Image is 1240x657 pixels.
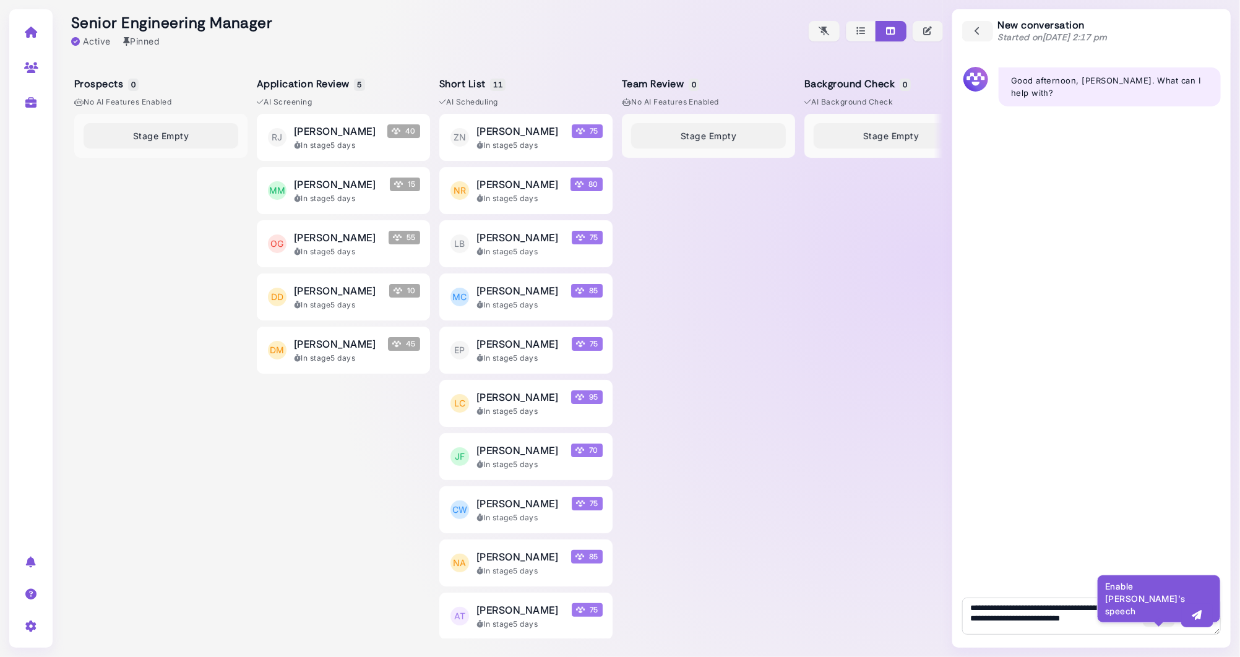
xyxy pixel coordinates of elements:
span: RJ [268,128,286,147]
div: Enable [PERSON_NAME]'s speech [1097,575,1221,623]
span: AI Background Check [804,97,893,108]
span: [PERSON_NAME] [476,283,558,298]
img: Megan Score [575,552,584,561]
span: 95 [571,390,603,404]
img: Megan Score [575,286,584,295]
span: [PERSON_NAME] [476,549,558,564]
span: DD [268,288,286,306]
span: Stage Empty [133,129,189,142]
span: 11 [490,79,506,91]
button: LB [PERSON_NAME] Megan Score 75 In stage5 days [439,220,613,267]
span: 75 [572,337,603,351]
span: 75 [572,124,603,138]
h5: Application Review [257,78,363,90]
span: 85 [571,550,603,564]
span: [PERSON_NAME] [294,230,376,245]
button: AT [PERSON_NAME] Megan Score 75 In stage5 days [439,593,613,640]
span: [PERSON_NAME] [294,337,376,351]
span: 0 [128,79,139,91]
span: Started on [998,32,1108,43]
img: Megan Score [575,446,584,455]
div: New conversation [998,19,1108,43]
span: [PERSON_NAME] [294,283,376,298]
button: ZN [PERSON_NAME] Megan Score 75 In stage5 days [439,114,613,161]
div: In stage 5 days [294,353,420,364]
time: [DATE] 2:17 pm [1043,32,1108,43]
span: OG [268,234,286,253]
img: Megan Score [575,180,583,189]
span: 80 [570,178,603,191]
button: NR [PERSON_NAME] Megan Score 80 In stage5 days [439,167,613,214]
span: 15 [390,178,420,191]
img: Megan Score [576,606,585,614]
span: ZN [450,128,469,147]
div: Active [71,35,111,48]
span: 75 [572,231,603,244]
div: In stage 5 days [476,406,603,417]
button: NA [PERSON_NAME] Megan Score 85 In stage5 days [439,539,613,586]
span: Stage Empty [681,129,736,142]
div: Pinned [123,35,160,48]
span: 85 [571,284,603,298]
div: In stage 5 days [476,193,603,204]
span: MC [450,288,469,306]
span: [PERSON_NAME] [476,443,558,458]
div: In stage 5 days [476,246,603,257]
span: [PERSON_NAME] [476,230,558,245]
span: AI Screening [257,97,312,108]
button: MC [PERSON_NAME] Megan Score 85 In stage5 days [439,273,613,320]
button: DD [PERSON_NAME] Megan Score 10 In stage5 days [257,273,430,320]
span: Stage Empty [863,129,919,142]
span: [PERSON_NAME] [476,124,558,139]
span: LC [450,394,469,413]
img: Megan Score [576,233,585,242]
span: 55 [389,231,420,244]
span: DM [268,341,286,359]
div: In stage 5 days [476,512,603,523]
span: [PERSON_NAME] [476,177,558,192]
div: Good afternoon, [PERSON_NAME]. What can I help with? [999,67,1221,106]
div: In stage 5 days [476,619,603,630]
div: In stage 5 days [294,140,420,151]
div: In stage 5 days [294,193,420,204]
img: Megan Score [576,499,585,508]
button: RJ [PERSON_NAME] Megan Score 40 In stage5 days [257,114,430,161]
button: EP [PERSON_NAME] Megan Score 75 In stage5 days [439,327,613,374]
button: JF [PERSON_NAME] Megan Score 70 In stage5 days [439,433,613,480]
button: DM [PERSON_NAME] Megan Score 45 In stage5 days [257,327,430,374]
h5: Team Review [622,78,697,90]
button: OG [PERSON_NAME] Megan Score 55 In stage5 days [257,220,430,267]
img: Megan Score [576,127,585,135]
h5: Background Check [804,78,909,90]
span: [PERSON_NAME] [476,337,558,351]
span: NA [450,554,469,572]
span: [PERSON_NAME] [476,496,558,511]
span: 40 [387,124,420,138]
div: In stage 5 days [476,459,603,470]
div: In stage 5 days [476,140,603,151]
span: 75 [572,497,603,510]
span: [PERSON_NAME] [294,124,376,139]
span: 0 [689,79,699,91]
span: [PERSON_NAME] [294,177,376,192]
span: [PERSON_NAME] [476,603,558,617]
h5: Short List [439,78,504,90]
button: CW [PERSON_NAME] Megan Score 75 In stage5 days [439,486,613,533]
div: In stage 5 days [476,565,603,577]
span: LB [450,234,469,253]
span: No AI Features enabled [74,97,171,108]
h5: Prospects [74,78,137,90]
span: No AI Features enabled [622,97,719,108]
div: In stage 5 days [476,353,603,364]
span: NR [450,181,469,200]
span: 70 [571,444,603,457]
span: CW [450,500,469,519]
img: Megan Score [575,393,584,401]
div: In stage 5 days [294,299,420,311]
span: JF [450,447,469,466]
span: [PERSON_NAME] [476,390,558,405]
img: Megan Score [394,180,403,189]
span: AI Scheduling [439,97,498,108]
div: In stage 5 days [476,299,603,311]
button: MM [PERSON_NAME] Megan Score 15 In stage5 days [257,167,430,214]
